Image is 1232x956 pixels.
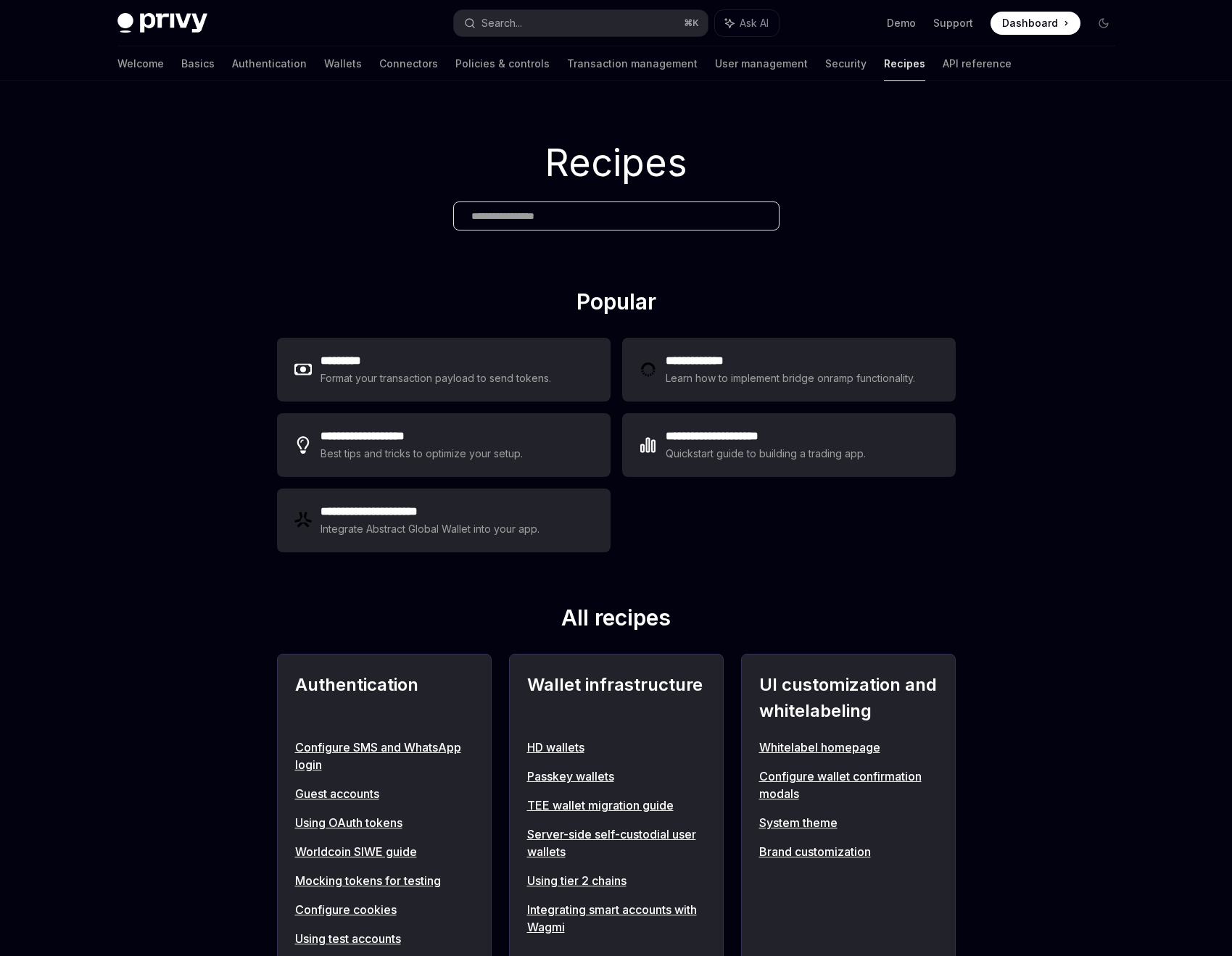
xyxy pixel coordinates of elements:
[324,46,362,81] a: Wallets
[527,901,706,936] a: Integrating smart accounts with Wagmi
[321,445,525,462] div: Best tips and tricks to optimize your setup.
[715,46,808,81] a: User management
[295,739,474,773] a: Configure SMS and WhatsApp login
[666,370,919,387] div: Learn how to implement bridge onramp functionality.
[277,604,956,636] h2: All recipes
[884,46,925,81] a: Recipes
[321,520,541,538] div: Integrate Abstract Global Wallet into your app.
[295,843,474,860] a: Worldcoin SIWE guide
[1092,12,1115,35] button: Toggle dark mode
[295,672,474,724] h2: Authentication
[117,13,207,33] img: dark logo
[715,10,779,36] button: Ask AI
[295,785,474,802] a: Guest accounts
[567,46,698,81] a: Transaction management
[991,12,1080,35] a: Dashboard
[295,901,474,918] a: Configure cookies
[277,338,611,402] a: **** ****Format your transaction payload to send tokens.
[295,930,474,947] a: Using test accounts
[117,46,164,81] a: Welcome
[527,739,706,756] a: HD wallets
[527,872,706,889] a: Using tier 2 chains
[455,46,550,81] a: Policies & controls
[321,370,552,387] div: Format your transaction payload to send tokens.
[943,46,1012,81] a: API reference
[740,16,769,30] span: Ask AI
[684,17,699,29] span: ⌘ K
[666,445,867,462] div: Quickstart guide to building a trading app.
[379,46,438,81] a: Connectors
[622,338,956,402] a: **** **** ***Learn how to implement bridge onramp functionality.
[759,672,938,724] h2: UI customization and whitelabeling
[759,843,938,860] a: Brand customization
[1002,16,1058,30] span: Dashboard
[277,288,956,320] h2: Popular
[887,16,916,30] a: Demo
[295,814,474,831] a: Using OAuth tokens
[933,16,973,30] a: Support
[181,46,215,81] a: Basics
[527,768,706,785] a: Passkey wallets
[527,826,706,860] a: Server-side self-custodial user wallets
[232,46,307,81] a: Authentication
[527,672,706,724] h2: Wallet infrastructure
[759,814,938,831] a: System theme
[759,768,938,802] a: Configure wallet confirmation modals
[527,797,706,814] a: TEE wallet migration guide
[825,46,867,81] a: Security
[481,14,522,32] div: Search...
[759,739,938,756] a: Whitelabel homepage
[454,10,708,36] button: Search...⌘K
[295,872,474,889] a: Mocking tokens for testing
